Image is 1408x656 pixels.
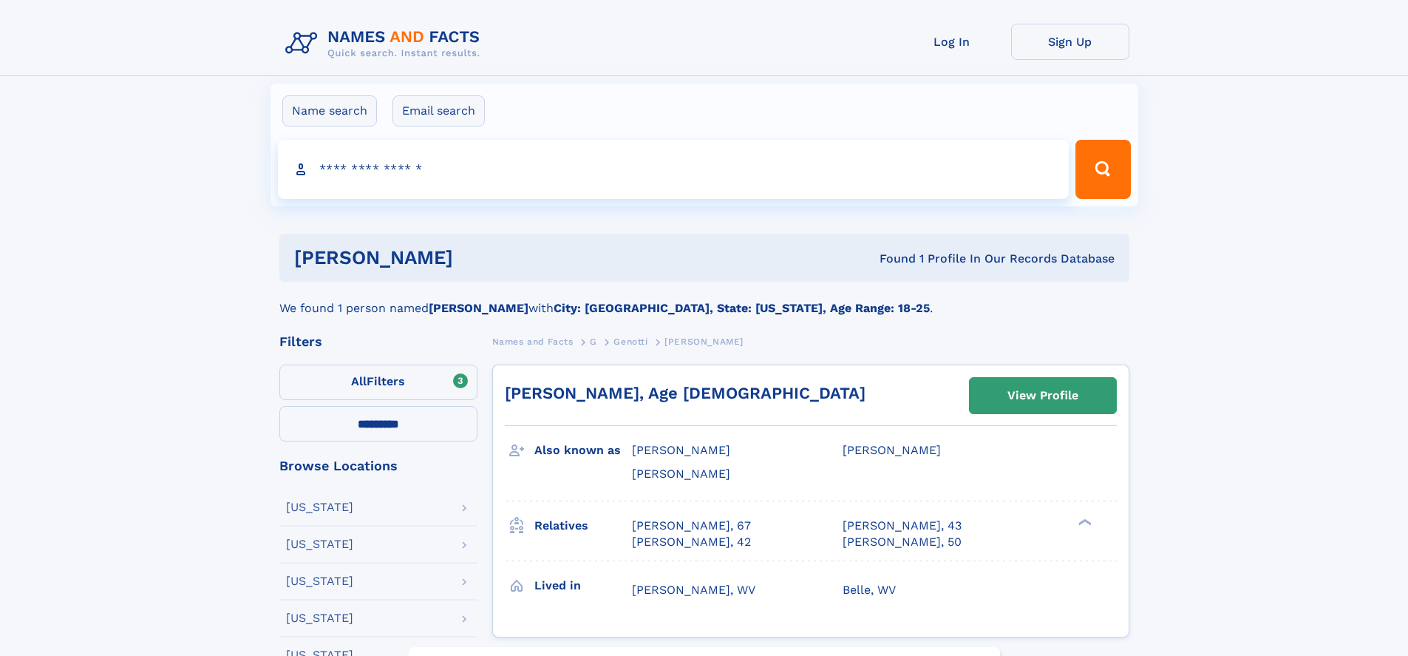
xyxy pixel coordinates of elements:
a: [PERSON_NAME], 43 [843,518,962,534]
a: [PERSON_NAME], 42 [632,534,751,550]
div: We found 1 person named with . [279,282,1129,317]
a: Genotti [613,332,647,351]
div: View Profile [1007,379,1078,413]
span: [PERSON_NAME] [632,443,730,457]
a: Sign Up [1011,24,1129,60]
span: Genotti [613,337,647,347]
span: Belle, WV [843,583,896,597]
a: [PERSON_NAME], Age [DEMOGRAPHIC_DATA] [505,384,865,402]
label: Email search [392,95,485,126]
h1: [PERSON_NAME] [294,248,667,267]
h3: Relatives [534,513,632,538]
div: Filters [279,335,477,348]
div: [US_STATE] [286,575,353,587]
span: [PERSON_NAME], WV [632,583,755,597]
h3: Also known as [534,438,632,463]
a: G [590,332,597,351]
a: View Profile [970,378,1116,413]
label: Name search [282,95,377,126]
div: Found 1 Profile In Our Records Database [666,251,1115,267]
span: G [590,337,597,347]
div: Browse Locations [279,459,477,473]
span: All [351,374,367,388]
span: [PERSON_NAME] [843,443,941,457]
a: [PERSON_NAME], 67 [632,518,751,534]
b: City: [GEOGRAPHIC_DATA], State: [US_STATE], Age Range: 18-25 [554,301,930,315]
div: [US_STATE] [286,612,353,624]
span: [PERSON_NAME] [664,337,744,347]
span: [PERSON_NAME] [632,467,730,481]
div: ❯ [1075,517,1092,527]
div: [US_STATE] [286,501,353,513]
h3: Lived in [534,573,632,598]
button: Search Button [1075,140,1130,199]
a: [PERSON_NAME], 50 [843,534,962,550]
input: search input [278,140,1069,199]
img: Logo Names and Facts [279,24,492,64]
label: Filters [279,365,477,400]
b: [PERSON_NAME] [429,301,528,315]
a: Log In [893,24,1011,60]
a: Names and Facts [492,332,574,351]
div: [US_STATE] [286,538,353,550]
